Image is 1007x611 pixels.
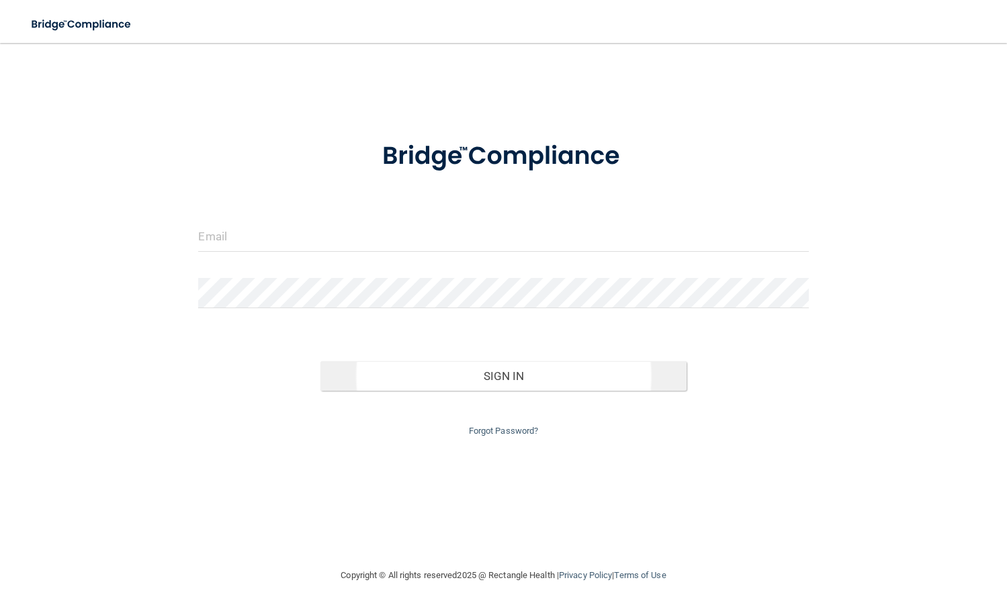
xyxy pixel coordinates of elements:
a: Forgot Password? [469,426,539,436]
a: Privacy Policy [559,570,612,580]
input: Email [198,222,808,252]
iframe: Drift Widget Chat Controller [775,516,991,569]
img: bridge_compliance_login_screen.278c3ca4.svg [20,11,144,38]
div: Copyright © All rights reserved 2025 @ Rectangle Health | | [259,554,749,597]
a: Terms of Use [614,570,666,580]
button: Sign In [320,361,687,391]
img: bridge_compliance_login_screen.278c3ca4.svg [356,124,651,189]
